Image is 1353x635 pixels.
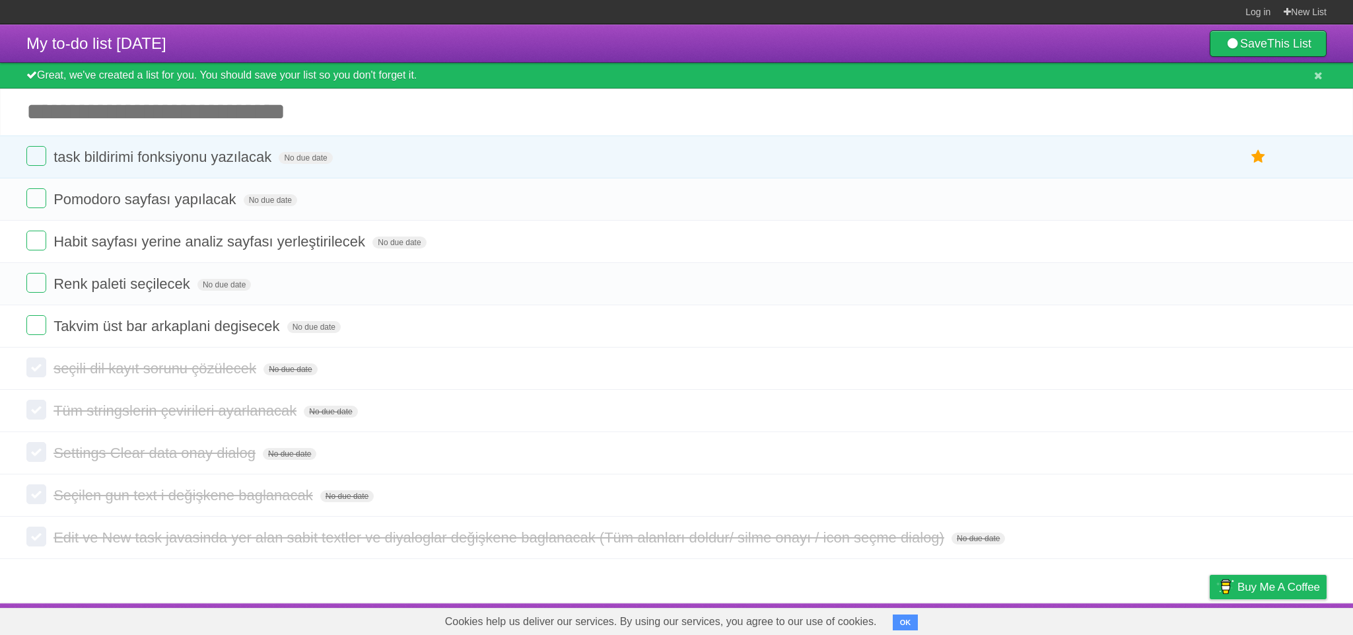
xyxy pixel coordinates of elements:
span: No due date [287,321,341,333]
span: No due date [952,533,1005,544]
label: Done [26,146,46,166]
span: No due date [197,279,251,291]
a: Terms [1148,607,1177,632]
span: Renk paleti seçilecek [53,276,193,292]
a: Buy me a coffee [1210,575,1327,599]
span: Tüm stringslerin çevirileri ayarlanacak [53,402,300,419]
label: Done [26,527,46,546]
span: seçili dil kayıt sorunu çözülecek [53,360,260,377]
b: This List [1267,37,1311,50]
span: No due date [263,363,317,375]
span: Buy me a coffee [1237,576,1320,599]
span: Seçilen gun text i değişkene baglanacak [53,487,316,504]
label: Done [26,442,46,462]
label: Star task [1246,146,1271,168]
label: Done [26,315,46,335]
span: Habit sayfası yerine analiz sayfası yerleştirilecek [53,233,368,250]
a: Privacy [1193,607,1227,632]
a: SaveThis List [1210,30,1327,57]
span: Pomodoro sayfası yapılacak [53,191,239,207]
a: Suggest a feature [1243,607,1327,632]
span: Takvim üst bar arkaplani degisecek [53,318,283,334]
button: OK [893,615,919,630]
span: No due date [320,490,374,502]
label: Done [26,231,46,250]
span: No due date [263,448,316,460]
label: Done [26,357,46,377]
span: Cookies help us deliver our services. By using our services, you agree to our use of cookies. [432,609,890,635]
span: No due date [279,152,332,164]
span: No due date [244,194,297,206]
span: No due date [372,237,426,248]
a: Developers [1078,607,1131,632]
span: No due date [304,406,357,418]
label: Done [26,400,46,420]
label: Done [26,273,46,293]
label: Done [26,188,46,208]
span: task bildirimi fonksiyonu yazılacak [53,149,275,165]
a: About [1034,607,1062,632]
span: Edit ve New task javasinda yer alan sabit textler ve diyaloglar değişkene baglanacak (Tüm alanlar... [53,529,948,546]
span: My to-do list [DATE] [26,34,166,52]
span: Settings Clear data onay dialog [53,445,259,461]
img: Buy me a coffee [1216,576,1234,598]
label: Done [26,484,46,504]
